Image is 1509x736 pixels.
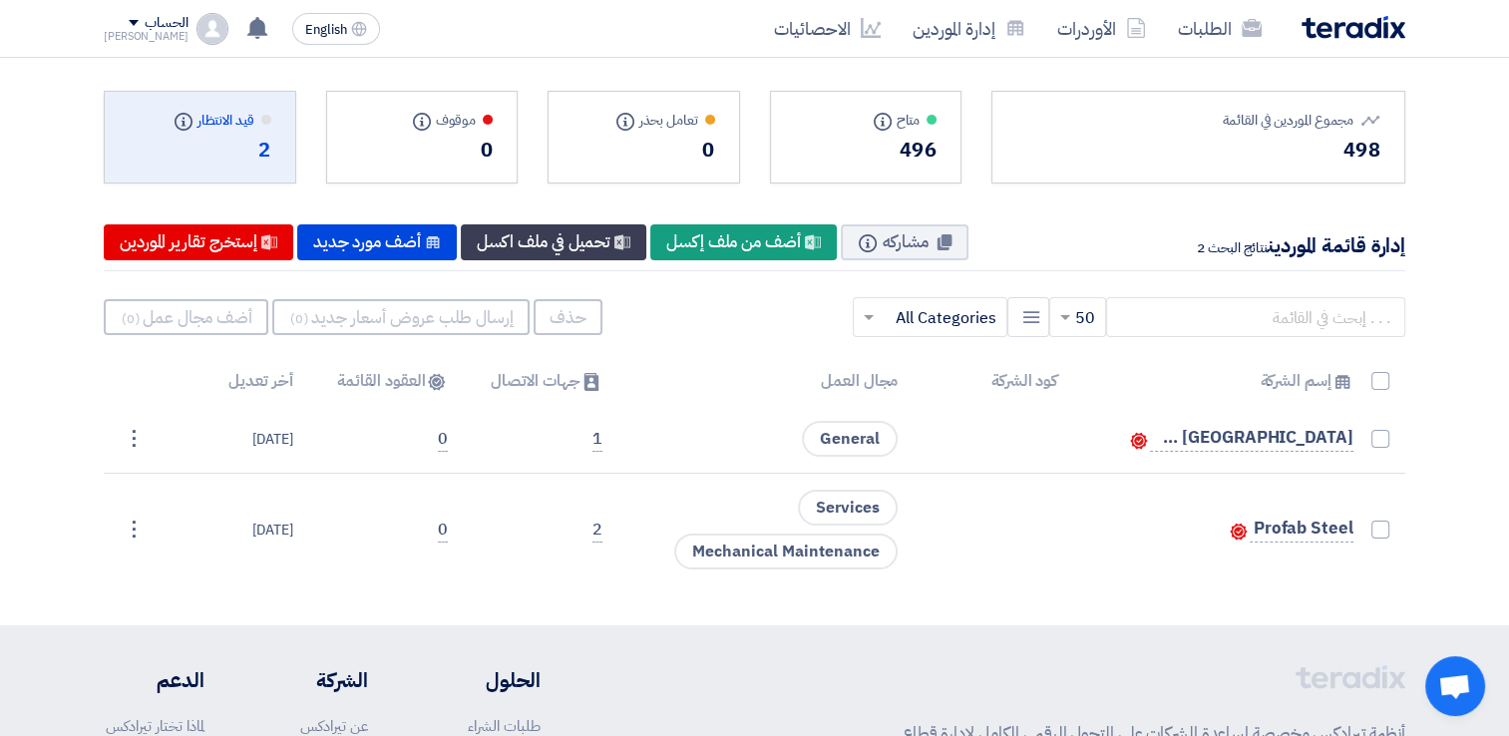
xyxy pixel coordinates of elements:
button: أضف مجال عمل(0) [104,299,268,335]
span: EWM [GEOGRAPHIC_DATA] [1154,430,1353,446]
div: 2 [129,135,271,165]
div: أضف مورد جديد [297,224,457,260]
span: 0 [438,427,448,452]
div: 496 [795,135,938,165]
span: (0) [290,309,309,328]
span: Profab Steel [1254,521,1353,537]
li: الشركة [264,665,368,695]
button: English [292,13,380,45]
img: profile_test.png [196,13,228,45]
td: [DATE] [150,474,309,586]
span: English [305,23,347,37]
th: مجال العمل [618,357,915,405]
div: تعامل بحذر [572,110,715,131]
span: 2 [592,518,602,543]
th: جهات الاتصال [464,357,618,405]
span: 50 [1075,306,1095,330]
div: 498 [1016,135,1380,165]
span: 1 [592,427,602,452]
div: ⋮ [118,514,150,546]
button: حذف [534,299,602,335]
button: مشاركه [841,224,968,260]
div: موقوف [351,110,494,131]
a: الاحصائيات [758,5,897,52]
div: الحساب [145,15,188,32]
span: نتائج البحث 2 [1197,237,1268,258]
a: إدارة الموردين [897,5,1041,52]
img: Teradix logo [1302,16,1405,39]
div: أضف من ملف إكسل [650,224,837,260]
div: ⋮ [118,423,150,455]
td: [DATE] [150,405,309,474]
a: الطلبات [1162,5,1278,52]
a: الأوردرات [1041,5,1162,52]
li: الدعم [104,665,204,695]
th: كود الشركة [914,357,1073,405]
div: مجموع الموردين في القائمة [1016,110,1380,131]
div: 0 [351,135,494,165]
div: 0 [572,135,715,165]
li: الحلول [428,665,541,695]
input: . . . إبحث في القائمة [1106,297,1405,337]
div: Open chat [1425,656,1485,716]
span: General [802,421,898,457]
div: تحميل في ملف اكسل [461,224,646,260]
a: Profab Steel [1250,518,1353,543]
button: إرسال طلب عروض أسعار جديد(0) [272,299,530,335]
div: قيد الانتظار [129,110,271,131]
div: إدارة قائمة الموردين [1187,230,1405,260]
span: 0 [438,518,448,543]
div: إستخرج تقارير الموردين [104,224,293,260]
span: Mechanical Maintenance [674,534,898,569]
span: Services [798,490,898,526]
span: (0) [122,309,141,328]
th: أخر تعديل [150,357,309,405]
div: متاح [795,110,938,131]
div: [PERSON_NAME] [104,31,189,42]
th: العقود القائمة [308,357,463,405]
a: EWM [GEOGRAPHIC_DATA] [1150,427,1353,452]
span: مشاركه [883,229,929,254]
th: إسم الشركة [1073,357,1369,405]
